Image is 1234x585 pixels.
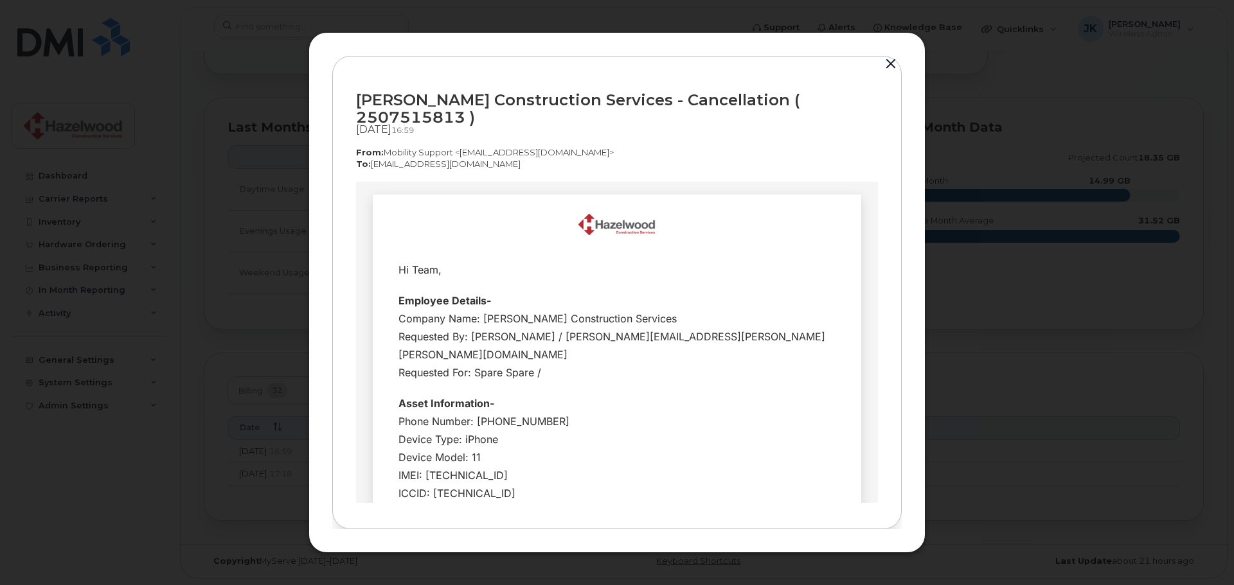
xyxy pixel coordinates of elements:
div: Employee Details- [42,110,479,128]
div: [DATE] [356,123,878,136]
div: Company Name: [PERSON_NAME] Construction Services Requested By: [PERSON_NAME] / [PERSON_NAME][EMA... [42,128,479,200]
div: Asset Information- [42,213,479,231]
strong: To: [356,159,371,169]
div: Hi Team, [42,79,479,97]
p: [EMAIL_ADDRESS][DOMAIN_NAME] [356,158,878,170]
span: 16:59 [391,125,414,135]
div: Phone Number: [PHONE_NUMBER] Device Type: iPhone Device Model: 11 IMEI: [TECHNICAL_ID] ICCID: [TE... [42,231,479,338]
img: email_2024-01-05_14-26-22.png [222,32,300,53]
p: Mobility Support <[EMAIL_ADDRESS][DOMAIN_NAME]> [356,146,878,159]
strong: From: [356,147,384,157]
div: [PERSON_NAME] Construction Services - Cancellation ( 2507515813 ) [356,91,878,126]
